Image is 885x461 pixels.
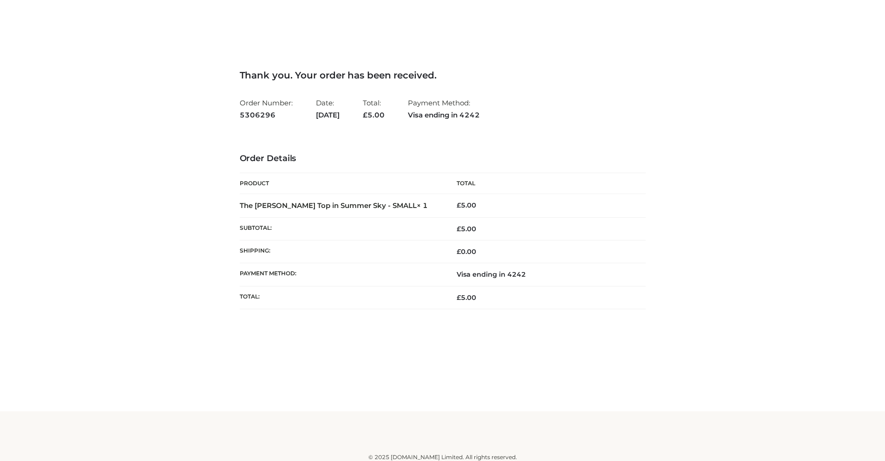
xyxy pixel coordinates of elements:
[240,286,443,309] th: Total:
[408,95,480,123] li: Payment Method:
[408,109,480,121] strong: Visa ending in 4242
[457,293,476,302] span: 5.00
[240,154,646,164] h3: Order Details
[363,110,367,119] span: £
[457,201,461,209] span: £
[457,225,476,233] span: 5.00
[240,217,443,240] th: Subtotal:
[240,173,443,194] th: Product
[443,173,646,194] th: Total
[363,110,385,119] span: 5.00
[443,263,646,286] td: Visa ending in 4242
[240,95,293,123] li: Order Number:
[457,201,476,209] bdi: 5.00
[316,95,340,123] li: Date:
[240,109,293,121] strong: 5306296
[240,70,646,81] h3: Thank you. Your order has been received.
[457,247,476,256] bdi: 0.00
[457,225,461,233] span: £
[240,201,428,210] strong: The [PERSON_NAME] Top in Summer Sky - SMALL
[457,293,461,302] span: £
[240,263,443,286] th: Payment method:
[363,95,385,123] li: Total:
[457,247,461,256] span: £
[417,201,428,210] strong: × 1
[316,109,340,121] strong: [DATE]
[240,240,443,263] th: Shipping:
